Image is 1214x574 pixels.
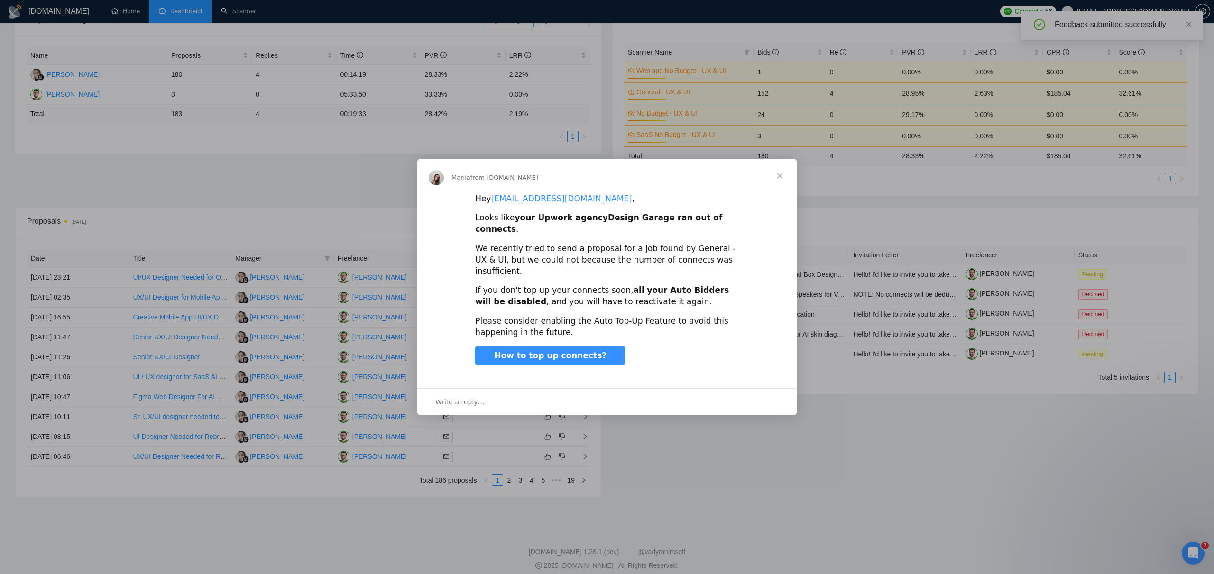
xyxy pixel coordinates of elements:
[475,285,739,308] div: If you don't top up your connects soon, , and you will have to reactivate it again.
[475,285,729,306] b: your Auto Bidders will be disabled
[763,159,797,193] span: Close
[475,346,625,365] a: How to top up connects?
[475,212,739,235] div: Looks like .
[475,213,722,234] b: Design Garage ran out of connects
[470,174,538,181] span: from [DOMAIN_NAME]
[634,285,644,295] b: all
[515,213,608,222] b: your Upwork agency
[475,243,739,277] div: We recently tried to send a proposal for a job found by General - UX & UI, but we could not becau...
[491,194,632,203] a: [EMAIL_ADDRESS][DOMAIN_NAME]
[475,193,739,205] div: Hey ,
[417,388,797,415] div: Open conversation and reply
[429,170,444,185] img: Profile image for Mariia
[435,396,485,408] span: Write a reply…
[494,351,607,360] span: How to top up connects?
[475,316,739,338] div: Please consider enabling the Auto Top-Up Feature to avoid this happening in the future.
[451,174,470,181] span: Mariia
